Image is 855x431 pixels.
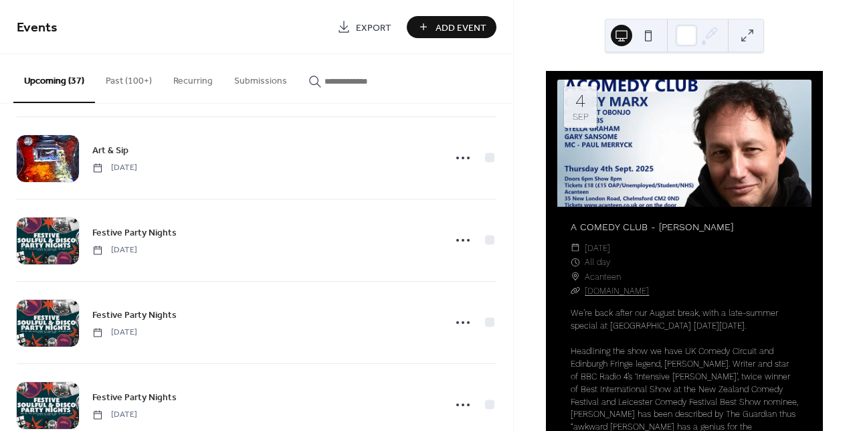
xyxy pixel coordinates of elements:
[585,255,610,269] span: All day
[585,241,610,255] span: [DATE]
[327,16,401,38] a: Export
[92,391,177,405] span: Festive Party Nights
[571,270,580,284] div: ​
[573,112,589,122] div: Sep
[92,226,177,240] span: Festive Party Nights
[571,241,580,255] div: ​
[571,222,733,232] a: A COMEDY CLUB - [PERSON_NAME]
[163,54,223,102] button: Recurring
[356,21,391,35] span: Export
[92,390,177,405] a: Festive Party Nights
[95,54,163,102] button: Past (100+)
[92,162,137,174] span: [DATE]
[571,255,580,269] div: ​
[92,144,128,158] span: Art & Sip
[92,327,137,339] span: [DATE]
[17,15,58,41] span: Events
[92,143,128,158] a: Art & Sip
[575,92,585,110] div: 4
[13,54,95,103] button: Upcoming (37)
[92,307,177,323] a: Festive Party Nights
[585,270,621,284] span: Acanteen
[223,54,298,102] button: Submissions
[92,244,137,256] span: [DATE]
[92,225,177,240] a: Festive Party Nights
[571,284,580,298] div: ​
[92,309,177,323] span: Festive Party Nights
[436,21,486,35] span: Add Event
[92,409,137,421] span: [DATE]
[585,286,649,296] a: [DOMAIN_NAME]
[407,16,496,38] button: Add Event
